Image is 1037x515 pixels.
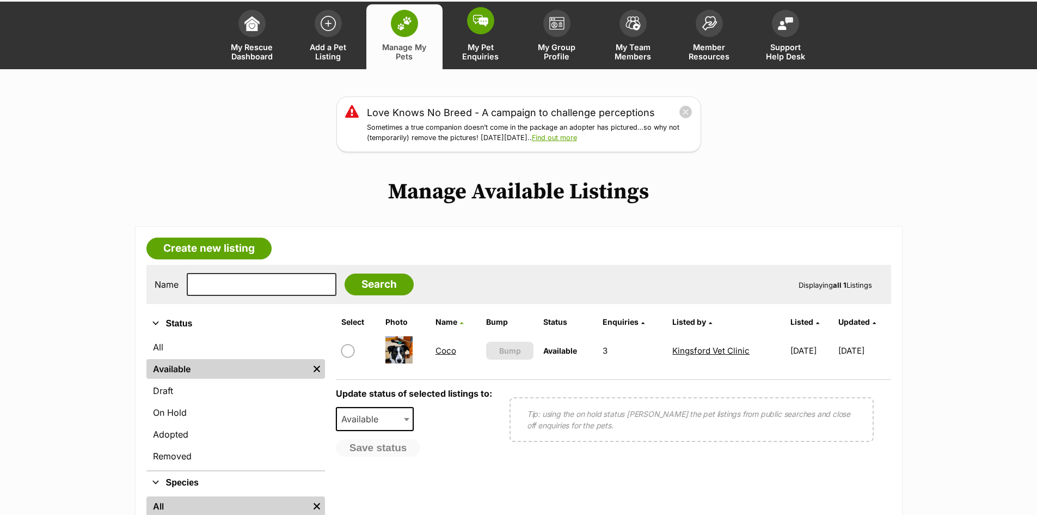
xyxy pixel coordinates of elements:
a: Listed by [672,317,712,326]
a: Kingsford Vet Clinic [672,346,750,356]
a: Love Knows No Breed - A campaign to challenge perceptions [367,105,655,120]
img: manage-my-pets-icon-02211641906a0b7f246fdf0571729dbe1e7629f14944591b6c1af311fb30b64b.svg [397,16,412,31]
p: Tip: using the on hold status [PERSON_NAME] the pet listings from public searches and close off e... [527,408,856,431]
a: Create new listing [146,238,272,259]
img: pet-enquiries-icon-7e3ad2cf08bfb03b45e93fb7055b45f3efa6380592205ae92323e6603595dc1f.svg [473,15,488,27]
span: Listed [790,317,813,326]
th: Select [337,313,380,331]
th: Status [539,313,597,331]
button: Species [146,476,325,490]
p: Sometimes a true companion doesn’t come in the package an adopter has pictured…so why not (tempor... [367,123,692,143]
img: dashboard-icon-eb2f2d2d3e046f16d808141f083e7271f6b2e854fb5c12c21221c1fb7104beca.svg [244,16,260,31]
td: [DATE] [786,332,837,369]
img: member-resources-icon-8e73f808a243e03378d46382f2149f9095a855e16c252ad45f914b54edf8863c.svg [702,16,717,31]
span: My Rescue Dashboard [228,43,277,61]
a: Support Help Desk [747,4,824,69]
span: Available [336,407,414,431]
label: Name [155,280,179,289]
img: help-desk-icon-fdf02630f3aa405de69fd3d07c3f3aa587a6932b1a1747fa1d2bba05be0121f9.svg [778,17,793,30]
span: My Pet Enquiries [456,43,505,61]
a: Manage My Pets [366,4,443,69]
a: Add a Pet Listing [290,4,366,69]
span: Member Resources [685,43,734,61]
button: Save status [336,439,421,457]
a: Listed [790,317,819,326]
span: Name [435,317,457,326]
a: My Group Profile [519,4,595,69]
label: Update status of selected listings to: [336,388,492,399]
span: Add a Pet Listing [304,43,353,61]
img: team-members-icon-5396bd8760b3fe7c0b43da4ab00e1e3bb1a5d9ba89233759b79545d2d3fc5d0d.svg [625,16,641,31]
span: My Team Members [609,43,658,61]
span: Displaying Listings [799,281,872,289]
button: close [679,105,692,119]
a: Removed [146,446,325,466]
a: On Hold [146,403,325,422]
a: Enquiries [603,317,645,326]
a: My Pet Enquiries [443,4,519,69]
strong: all 1 [833,281,846,289]
div: Status [146,335,325,470]
span: Available [543,346,577,355]
a: My Team Members [595,4,671,69]
a: Updated [838,317,876,326]
th: Bump [482,313,538,331]
th: Photo [381,313,430,331]
span: Support Help Desk [761,43,810,61]
button: Status [146,317,325,331]
img: group-profile-icon-3fa3cf56718a62981997c0bc7e787c4b2cf8bcc04b72c1350f741eb67cf2f40e.svg [549,17,564,30]
a: Find out more [532,134,577,142]
a: Name [435,317,463,326]
td: [DATE] [838,332,889,369]
span: My Group Profile [532,43,581,61]
button: Bump [486,342,534,360]
a: Adopted [146,425,325,444]
span: Manage My Pets [380,43,429,61]
a: Coco [435,346,456,356]
a: Draft [146,381,325,401]
span: Updated [838,317,870,326]
a: Available [146,359,309,379]
span: Listed by [672,317,706,326]
a: All [146,337,325,357]
a: My Rescue Dashboard [214,4,290,69]
span: Available [337,411,389,427]
td: 3 [598,332,667,369]
a: Member Resources [671,4,747,69]
img: add-pet-listing-icon-0afa8454b4691262ce3f59096e99ab1cd57d4a30225e0717b998d2c9b9846f56.svg [321,16,336,31]
a: Remove filter [309,359,325,379]
span: translation missing: en.admin.listings.index.attributes.enquiries [603,317,639,326]
input: Search [345,274,414,295]
span: Bump [499,345,521,356]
